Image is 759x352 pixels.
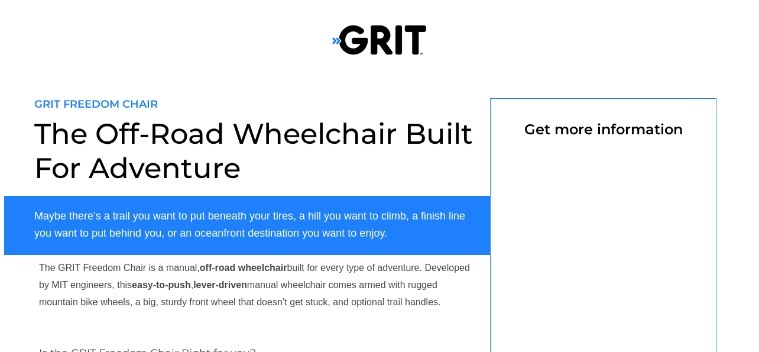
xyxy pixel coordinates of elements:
[34,117,473,185] span: The Off-Road Wheelchair Built For Adventure
[193,280,247,290] strong: lever-driven
[39,263,470,307] span: The GRIT Freedom Chair is a manual, built for every type of adventure. Developed by MIT engineers...
[200,263,287,273] strong: off-road wheelchair
[132,280,191,290] strong: easy-to-push
[34,98,158,111] span: GRIT FREEDOM CHAIR
[524,121,683,138] span: Get more information
[34,210,465,239] span: Maybe there’s a trail you want to put beneath your tires, a hill you want to climb, a finish line...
